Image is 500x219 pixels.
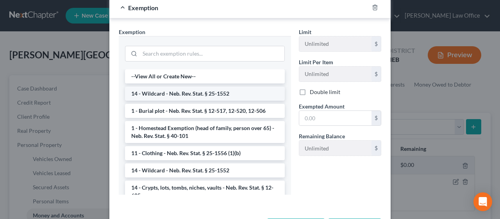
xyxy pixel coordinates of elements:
div: $ [371,67,381,81]
span: Exemption [119,29,145,35]
span: Exemption [128,4,158,11]
li: --View All or Create New-- [125,69,285,83]
input: -- [299,36,371,51]
input: -- [299,141,371,156]
div: $ [371,141,381,156]
label: Limit Per Item [299,58,333,66]
li: 14 - Wildcard - Neb. Rev. Stat. § 25-1552 [125,163,285,177]
input: -- [299,67,371,81]
div: Open Intercom Messenger [473,192,492,211]
input: Search exemption rules... [140,46,284,61]
li: 1 - Homestead Exemption (head of family, person over 65) - Neb. Rev. Stat. § 40-101 [125,121,285,143]
li: 14 - Crypts, lots, tombs, niches, vaults - Neb. Rev. Stat. § 12-605 [125,181,285,203]
li: 1 - Burial plot - Neb. Rev. Stat. § 12-517, 12-520, 12-506 [125,104,285,118]
span: Exempted Amount [299,103,345,110]
input: 0.00 [299,111,371,126]
li: 11 - Clothing - Neb. Rev. Stat. § 25-1556 (1)(b) [125,146,285,160]
span: Limit [299,29,311,35]
li: 14 - Wildcard - Neb. Rev. Stat. § 25-1552 [125,87,285,101]
label: Remaining Balance [299,132,345,140]
div: $ [371,36,381,51]
label: Double limit [310,88,340,96]
div: $ [371,111,381,126]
